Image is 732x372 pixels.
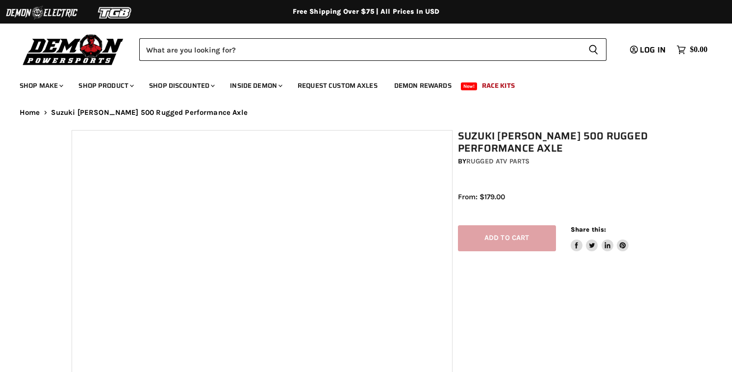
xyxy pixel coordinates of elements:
[458,192,505,201] span: From: $179.00
[5,3,78,22] img: Demon Electric Logo 2
[12,76,69,96] a: Shop Make
[640,44,666,56] span: Log in
[139,38,606,61] form: Product
[139,38,581,61] input: Search
[581,38,606,61] button: Search
[142,76,221,96] a: Shop Discounted
[223,76,288,96] a: Inside Demon
[571,225,629,251] aside: Share this:
[461,82,478,90] span: New!
[387,76,459,96] a: Demon Rewards
[458,156,666,167] div: by
[51,108,248,117] span: Suzuki [PERSON_NAME] 500 Rugged Performance Axle
[78,3,152,22] img: TGB Logo 2
[626,46,672,54] a: Log in
[475,76,522,96] a: Race Kits
[20,32,127,67] img: Demon Powersports
[290,76,385,96] a: Request Custom Axles
[672,43,712,57] a: $0.00
[71,76,140,96] a: Shop Product
[466,157,530,165] a: Rugged ATV Parts
[690,45,707,54] span: $0.00
[458,130,666,155] h1: Suzuki [PERSON_NAME] 500 Rugged Performance Axle
[20,108,40,117] a: Home
[571,226,606,233] span: Share this:
[12,72,705,96] ul: Main menu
